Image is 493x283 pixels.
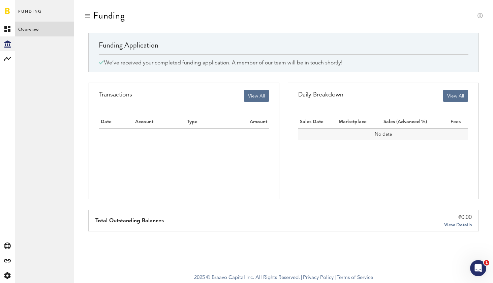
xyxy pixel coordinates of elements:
[99,90,132,100] div: Transactions
[99,116,133,128] th: Date
[99,40,468,54] div: Funding Application
[449,116,468,128] th: Fees
[99,59,342,67] div: We’ve received your completed funding application. A member of our team will be in touch shortly!
[186,116,218,128] th: Type
[444,223,472,227] span: View Details
[218,116,269,128] th: Amount
[244,90,269,102] button: View All
[443,90,468,102] button: View All
[382,116,449,128] th: Sales (Advanced %)
[95,210,164,231] div: Total Outstanding Balances
[298,90,343,100] div: Daily Breakdown
[298,116,337,128] th: Sales Date
[15,22,74,36] a: Overview
[18,7,42,22] span: Funding
[298,128,468,140] td: No data
[470,260,486,276] iframe: Intercom live chat
[337,275,373,280] a: Terms of Service
[93,10,125,21] div: Funding
[444,214,472,222] div: €0.00
[337,116,382,128] th: Marketplace
[133,116,186,128] th: Account
[484,260,489,265] span: 1
[303,275,334,280] a: Privacy Policy
[14,5,38,11] span: Support
[194,273,300,283] span: 2025 © Braavo Capital Inc. All Rights Reserved.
